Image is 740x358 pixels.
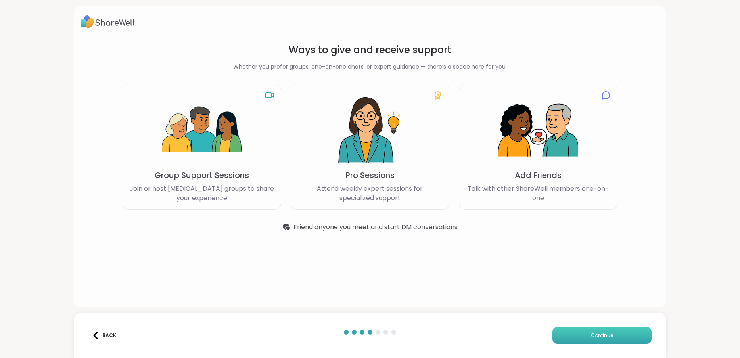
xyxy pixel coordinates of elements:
[297,184,443,203] p: Attend weekly expert sessions for specialized support
[466,184,611,203] p: Talk with other ShareWell members one-on-one
[515,170,562,181] p: Add Friends
[591,332,613,339] span: Continue
[552,327,652,344] button: Continue
[498,90,578,170] img: Add Friends
[293,222,458,232] span: Friend anyone you meet and start DM conversations
[81,13,135,31] img: ShareWell Logo
[88,327,120,344] button: Back
[129,184,274,203] p: Join or host [MEDICAL_DATA] groups to share your experience
[155,170,249,181] p: Group Support Sessions
[330,90,410,170] img: Pro Sessions
[345,170,395,181] p: Pro Sessions
[92,332,116,339] div: Back
[123,63,617,71] h2: Whether you prefer groups, one-on-one chats, or expert guidance — there’s a space here for you.
[123,44,617,56] h1: Ways to give and receive support
[162,90,242,170] img: Group Support Sessions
